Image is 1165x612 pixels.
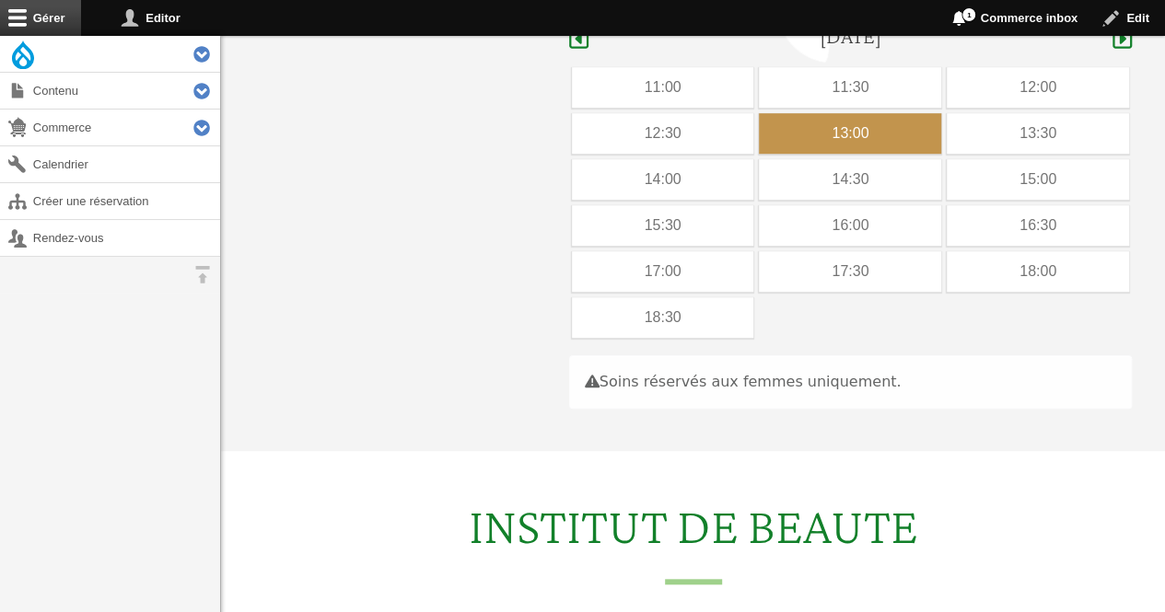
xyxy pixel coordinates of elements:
[759,251,941,292] div: 17:30
[184,257,220,293] button: Orientation horizontale
[759,159,941,200] div: 14:30
[572,159,754,200] div: 14:00
[572,205,754,246] div: 15:30
[820,23,881,50] h4: [DATE]
[759,205,941,246] div: 16:00
[572,113,754,154] div: 12:30
[572,297,754,338] div: 18:30
[947,205,1129,246] div: 16:30
[947,113,1129,154] div: 13:30
[947,159,1129,200] div: 15:00
[961,7,976,22] span: 1
[759,113,941,154] div: 13:00
[947,67,1129,108] div: 12:00
[572,251,754,292] div: 17:00
[572,67,754,108] div: 11:00
[759,67,941,108] div: 11:30
[569,355,1132,409] div: Soins réservés aux femmes uniquement.
[232,495,1154,584] h2: INSTITUT DE BEAUTE
[947,251,1129,292] div: 18:00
